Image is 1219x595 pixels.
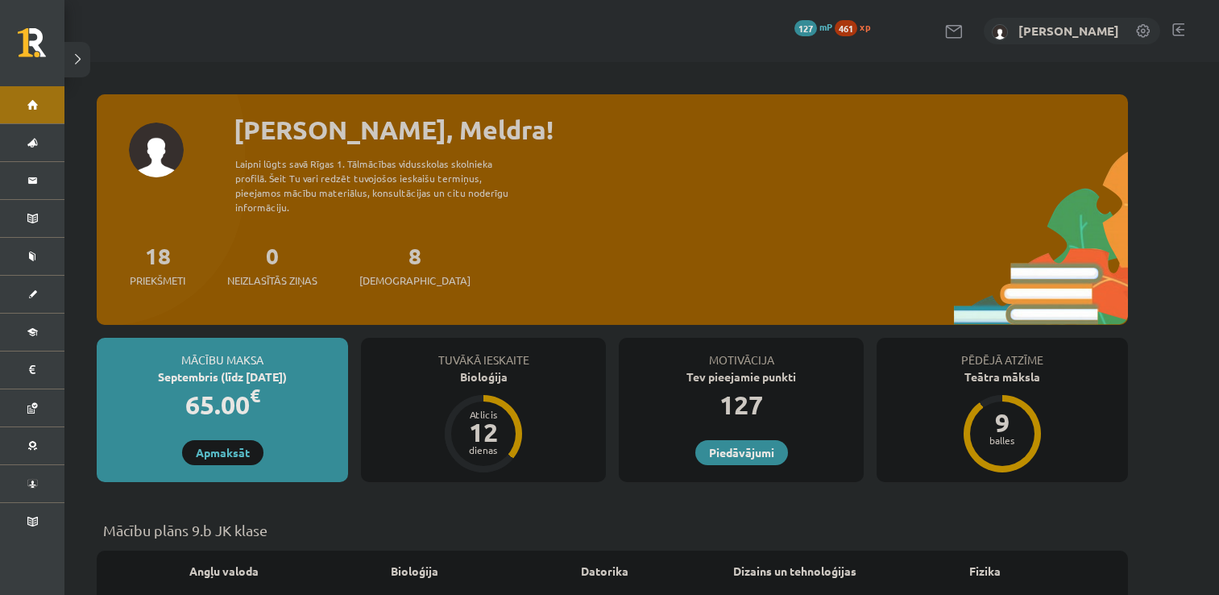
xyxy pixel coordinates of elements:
[97,368,348,385] div: Septembris (līdz [DATE])
[18,28,64,69] a: Rīgas 1. Tālmācības vidusskola
[581,563,628,580] a: Datorika
[130,241,185,289] a: 18Priekšmeti
[877,368,1128,385] div: Teātra māksla
[992,24,1008,40] img: Meldra Mežvagare
[361,368,606,385] div: Bioloģija
[359,241,471,289] a: 8[DEMOGRAPHIC_DATA]
[103,519,1122,541] p: Mācību plāns 9.b JK klase
[182,440,263,465] a: Apmaksāt
[235,156,537,214] div: Laipni lūgts savā Rīgas 1. Tālmācības vidusskolas skolnieka profilā. Šeit Tu vari redzēt tuvojošo...
[1018,23,1119,39] a: [PERSON_NAME]
[978,410,1026,435] div: 9
[619,385,864,424] div: 127
[619,338,864,368] div: Motivācija
[391,563,438,580] a: Bioloģija
[227,273,317,289] span: Neizlasītās ziņas
[877,338,1128,368] div: Pēdējā atzīme
[978,435,1026,445] div: balles
[130,273,185,289] span: Priekšmeti
[97,385,348,424] div: 65.00
[835,20,857,36] span: 461
[877,368,1128,475] a: Teātra māksla 9 balles
[361,368,606,475] a: Bioloģija Atlicis 12 dienas
[459,419,508,445] div: 12
[234,110,1128,149] div: [PERSON_NAME], Meldra!
[794,20,832,33] a: 127 mP
[250,384,260,407] span: €
[459,445,508,455] div: dienas
[361,338,606,368] div: Tuvākā ieskaite
[459,410,508,419] div: Atlicis
[619,368,864,385] div: Tev pieejamie punkti
[969,563,1001,580] a: Fizika
[189,563,259,580] a: Angļu valoda
[733,563,856,580] a: Dizains un tehnoloģijas
[794,20,817,36] span: 127
[359,273,471,289] span: [DEMOGRAPHIC_DATA]
[695,440,788,465] a: Piedāvājumi
[819,20,832,33] span: mP
[860,20,870,33] span: xp
[835,20,878,33] a: 461 xp
[97,338,348,368] div: Mācību maksa
[227,241,317,289] a: 0Neizlasītās ziņas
